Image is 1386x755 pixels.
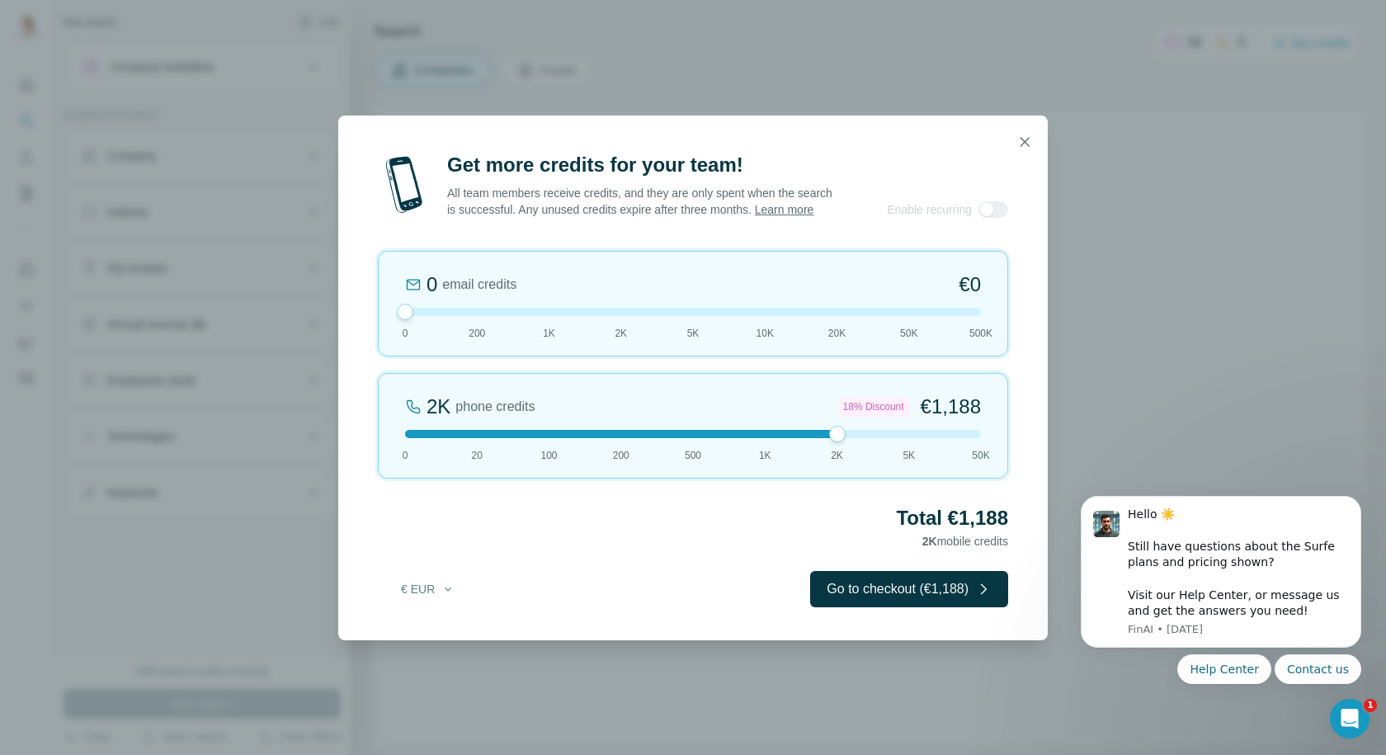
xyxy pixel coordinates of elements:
span: 1 [1364,699,1377,712]
span: 200 [469,326,485,341]
h2: Total €1,188 [378,505,1008,531]
iframe: Intercom notifications message [1056,441,1386,710]
button: € EUR [389,574,466,604]
span: 500 [685,448,701,463]
span: 200 [613,448,629,463]
span: 20K [828,326,846,341]
span: 5K [687,326,700,341]
div: 2K [427,394,450,420]
span: €0 [959,271,981,298]
img: mobile-phone [378,152,431,218]
span: 0 [403,326,408,341]
span: 1K [759,448,771,463]
div: 0 [427,271,437,298]
span: 0 [403,448,408,463]
div: 18% Discount [838,397,909,417]
a: Learn more [755,203,814,216]
span: 10K [757,326,774,341]
span: 50K [900,326,917,341]
span: mobile credits [922,535,1008,548]
span: Enable recurring [887,201,972,218]
button: Go to checkout (€1,188) [810,571,1008,607]
span: €1,188 [921,394,981,420]
span: 20 [472,448,483,463]
span: phone credits [455,397,535,417]
span: 5K [903,448,915,463]
span: 50K [972,448,989,463]
span: 100 [540,448,557,463]
span: email credits [442,275,516,295]
iframe: Intercom live chat [1330,699,1369,738]
span: 1K [543,326,555,341]
p: All team members receive credits, and they are only spent when the search is successful. Any unus... [447,185,834,218]
span: 2K [615,326,627,341]
span: 500K [969,326,992,341]
span: 2K [922,535,937,548]
span: 2K [831,448,843,463]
